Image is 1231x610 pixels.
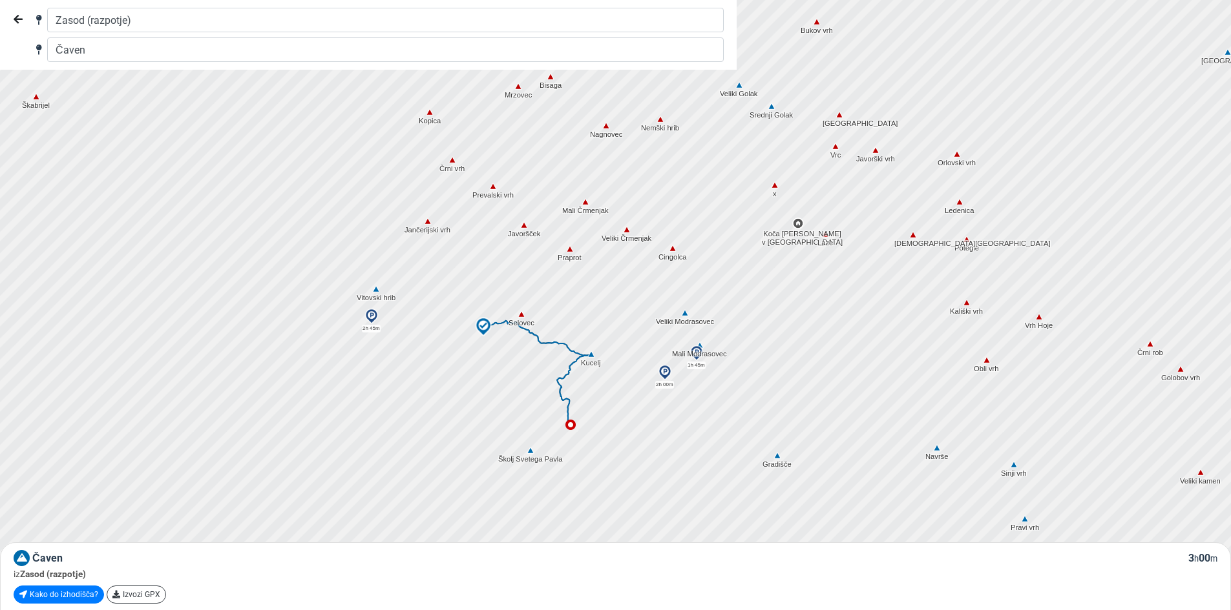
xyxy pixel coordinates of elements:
a: Kako do izhodišča? [14,585,104,604]
small: h [1194,554,1199,564]
div: iz [14,567,1217,580]
span: Zasod (razpotje) [20,569,86,579]
button: Nazaj [5,8,31,32]
input: Cilj [47,37,724,62]
a: Izvozi GPX [107,585,166,604]
span: Čaven [32,552,63,564]
span: 3 00 [1188,552,1217,564]
input: Izhodišče [47,8,724,32]
small: m [1210,554,1217,564]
